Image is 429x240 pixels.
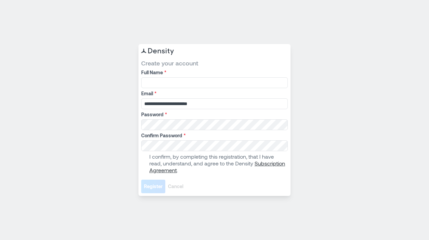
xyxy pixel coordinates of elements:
a: Subscription Agreement [149,160,285,173]
label: Email [141,90,286,97]
span: Cancel [168,183,183,190]
p: I confirm, by completing this registration, that I have read, understand, and agree to the Density . [149,153,286,174]
button: Cancel [165,180,186,193]
span: Register [144,183,163,190]
span: Create your account [141,59,288,67]
label: Confirm Password [141,132,286,139]
button: Register [141,180,165,193]
label: Password [141,111,286,118]
label: Full Name [141,69,286,76]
